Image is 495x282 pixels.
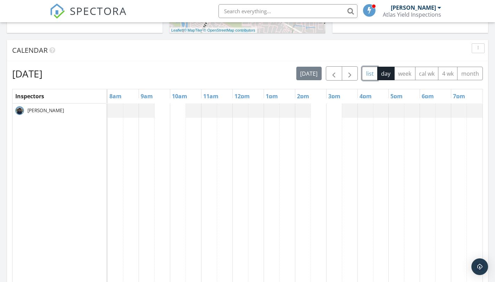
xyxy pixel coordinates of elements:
[358,91,373,102] a: 4pm
[233,91,251,102] a: 12pm
[50,3,65,19] img: The Best Home Inspection Software - Spectora
[12,45,48,55] span: Calendar
[471,258,488,275] div: Open Intercom Messenger
[295,91,311,102] a: 2pm
[50,9,127,24] a: SPECTORA
[170,91,189,102] a: 10am
[420,91,436,102] a: 6pm
[415,67,439,80] button: cal wk
[201,91,220,102] a: 11am
[326,66,342,81] button: Previous day
[12,67,42,81] h2: [DATE]
[383,11,441,18] div: Atlas Yield Inspections
[204,28,255,32] a: © OpenStreetMap contributors
[15,106,24,115] img: img_1522.jpeg
[327,91,342,102] a: 3pm
[108,91,123,102] a: 8am
[451,91,467,102] a: 7pm
[264,91,280,102] a: 1pm
[389,91,404,102] a: 5pm
[391,4,436,11] div: [PERSON_NAME]
[342,66,358,81] button: Next day
[170,27,257,33] div: |
[139,91,155,102] a: 9am
[218,4,357,18] input: Search everything...
[15,92,44,100] span: Inspectors
[362,67,378,80] button: list
[296,67,322,80] button: [DATE]
[394,67,415,80] button: week
[171,28,183,32] a: Leaflet
[377,67,395,80] button: day
[184,28,203,32] a: © MapTiler
[438,67,457,80] button: 4 wk
[457,67,483,80] button: month
[70,3,127,18] span: SPECTORA
[26,107,65,114] span: [PERSON_NAME]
